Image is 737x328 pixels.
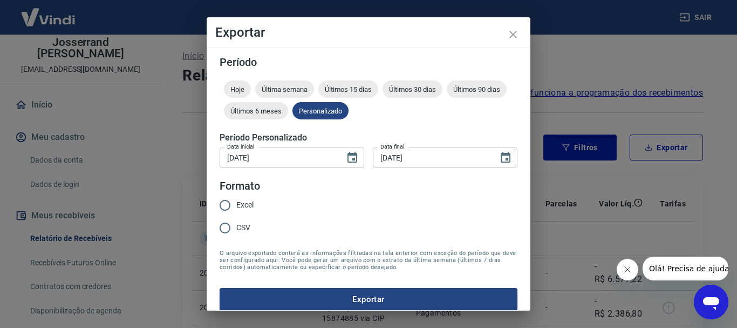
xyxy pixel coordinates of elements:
span: Hoje [224,85,251,93]
div: Últimos 6 meses [224,102,288,119]
span: CSV [236,222,250,233]
div: Última semana [255,81,314,98]
span: O arquivo exportado conterá as informações filtradas na tela anterior com exceção do período que ... [220,250,517,271]
label: Data final [380,143,405,151]
iframe: Mensagem da empresa [643,257,728,280]
iframe: Fechar mensagem [617,259,638,280]
div: Últimos 90 dias [447,81,507,98]
div: Hoje [224,81,251,98]
button: Choose date, selected date is 19 de ago de 2025 [495,147,516,169]
span: Últimos 15 dias [318,85,378,93]
div: Últimos 30 dias [383,81,442,98]
span: Últimos 90 dias [447,85,507,93]
input: DD/MM/YYYY [220,148,337,168]
span: Olá! Precisa de ajuda? [6,8,91,16]
label: Data inicial [227,143,255,151]
button: Choose date, selected date is 1 de ago de 2025 [342,147,363,169]
div: Últimos 15 dias [318,81,378,98]
legend: Formato [220,178,260,194]
h5: Período [220,57,517,68]
span: Excel [236,199,254,211]
button: Exportar [220,288,517,311]
button: close [500,22,526,48]
input: DD/MM/YYYY [373,148,490,168]
span: Personalizado [292,107,349,115]
div: Personalizado [292,102,349,119]
iframe: Botão para abrir a janela de mensagens [694,285,728,319]
h5: Período Personalizado [220,132,517,143]
span: Última semana [255,85,314,93]
span: Últimos 30 dias [383,85,442,93]
h4: Exportar [215,26,522,39]
span: Últimos 6 meses [224,107,288,115]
